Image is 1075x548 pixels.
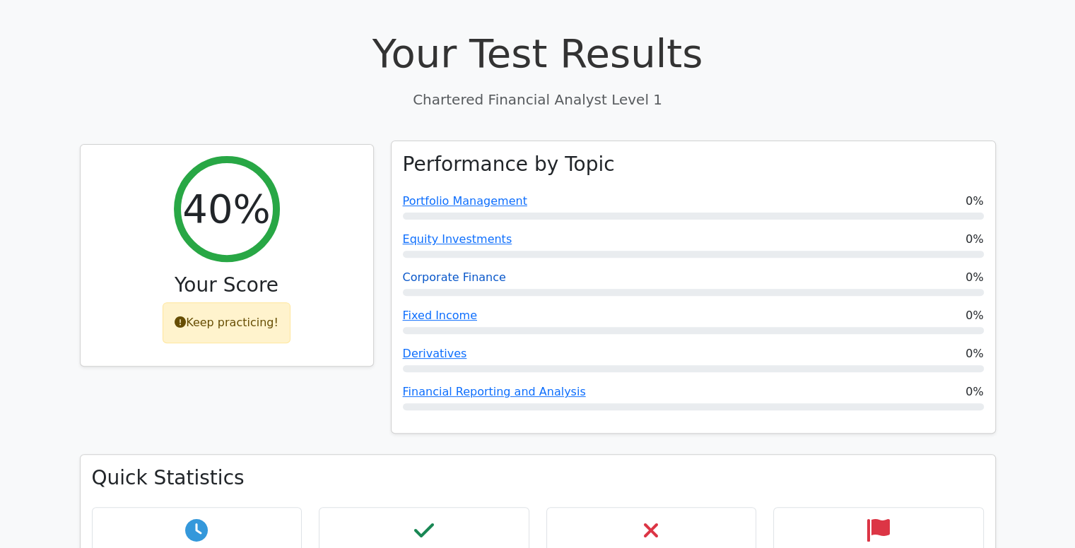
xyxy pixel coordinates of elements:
[965,193,983,210] span: 0%
[163,302,290,343] div: Keep practicing!
[80,89,996,110] p: Chartered Financial Analyst Level 1
[403,232,512,246] a: Equity Investments
[182,185,270,232] h2: 40%
[965,383,983,400] span: 0%
[92,466,984,490] h3: Quick Statistics
[965,307,983,324] span: 0%
[403,347,467,360] a: Derivatives
[403,194,527,208] a: Portfolio Management
[965,269,983,286] span: 0%
[403,385,586,398] a: Financial Reporting and Analysis
[403,153,615,177] h3: Performance by Topic
[965,345,983,362] span: 0%
[80,30,996,77] h1: Your Test Results
[403,309,477,322] a: Fixed Income
[965,231,983,248] span: 0%
[92,273,362,297] h3: Your Score
[403,270,506,284] a: Corporate Finance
